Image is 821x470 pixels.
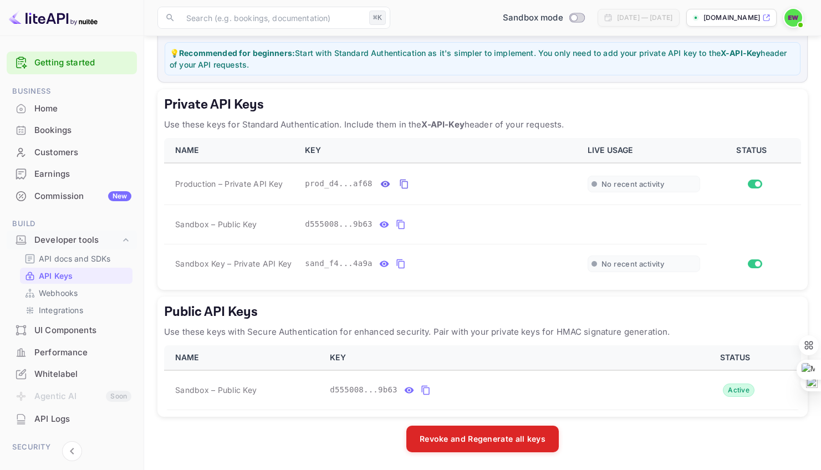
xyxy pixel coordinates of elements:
div: UI Components [7,320,137,341]
a: API Logs [7,408,137,429]
span: Production – Private API Key [175,178,283,190]
span: d555008...9b63 [305,218,373,230]
th: KEY [323,345,674,370]
a: CommissionNew [7,186,137,206]
div: Developer tools [34,234,120,247]
button: Revoke and Regenerate all keys [406,426,559,452]
div: Home [7,98,137,120]
a: Integrations [24,304,128,316]
img: LiteAPI logo [9,9,98,27]
input: Search (e.g. bookings, documentation) [180,7,365,29]
a: Earnings [7,164,137,184]
div: New [108,191,131,201]
span: Sandbox – Public Key [175,218,257,230]
span: Build [7,218,137,230]
div: [DATE] — [DATE] [617,13,672,23]
th: LIVE USAGE [581,138,707,163]
div: Customers [34,146,131,159]
a: Performance [7,342,137,362]
span: Business [7,85,137,98]
div: Switch to Production mode [498,12,589,24]
a: Getting started [34,57,131,69]
div: Developer tools [7,231,137,250]
h5: Public API Keys [164,303,801,321]
div: Active [723,384,754,397]
table: private api keys table [164,138,801,283]
span: sand_f4...4a9a [305,258,373,269]
div: API Logs [34,413,131,426]
button: Collapse navigation [62,441,82,461]
div: Bookings [34,124,131,137]
div: ⌘K [369,11,386,25]
div: Performance [34,346,131,359]
a: Customers [7,142,137,162]
h5: Private API Keys [164,96,801,114]
div: Earnings [7,164,137,185]
img: El Wong [784,9,802,27]
span: prod_d4...af68 [305,178,373,190]
p: Webhooks [39,287,78,299]
div: Home [34,103,131,115]
span: d555008...9b63 [330,384,397,396]
a: Whitelabel [7,364,137,384]
span: Sandbox – Public Key [175,384,257,396]
p: Integrations [39,304,83,316]
div: API Logs [7,408,137,430]
a: UI Components [7,320,137,340]
a: API docs and SDKs [24,253,128,264]
div: Commission [34,190,131,203]
th: NAME [164,138,298,163]
span: Security [7,441,137,453]
p: Use these keys with Secure Authentication for enhanced security. Pair with your private keys for ... [164,325,801,339]
th: STATUS [674,345,801,370]
th: KEY [298,138,581,163]
div: Whitelabel [7,364,137,385]
div: Bookings [7,120,137,141]
th: NAME [164,345,323,370]
p: Use these keys for Standard Authentication. Include them in the header of your requests. [164,118,801,131]
span: No recent activity [601,259,664,269]
a: Home [7,98,137,119]
div: Webhooks [20,285,132,301]
strong: X-API-Key [721,48,761,58]
p: API docs and SDKs [39,253,111,264]
strong: Recommended for beginners: [179,48,295,58]
th: STATUS [707,138,801,163]
div: API docs and SDKs [20,251,132,267]
div: Earnings [34,168,131,181]
div: Whitelabel [34,368,131,381]
div: UI Components [34,324,131,337]
div: Customers [7,142,137,164]
a: Webhooks [24,287,128,299]
span: Sandbox mode [503,12,563,24]
p: API Keys [39,270,73,282]
div: CommissionNew [7,186,137,207]
div: Integrations [20,302,132,318]
strong: X-API-Key [421,119,464,130]
span: Sandbox Key – Private API Key [175,259,292,268]
a: Bookings [7,120,137,140]
p: 💡 Start with Standard Authentication as it's simpler to implement. You only need to add your priv... [170,47,795,70]
a: API Keys [24,270,128,282]
p: [DOMAIN_NAME] [703,13,760,23]
div: API Keys [20,268,132,284]
div: Getting started [7,52,137,74]
table: public api keys table [164,345,801,410]
span: No recent activity [601,180,664,189]
div: Performance [7,342,137,364]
